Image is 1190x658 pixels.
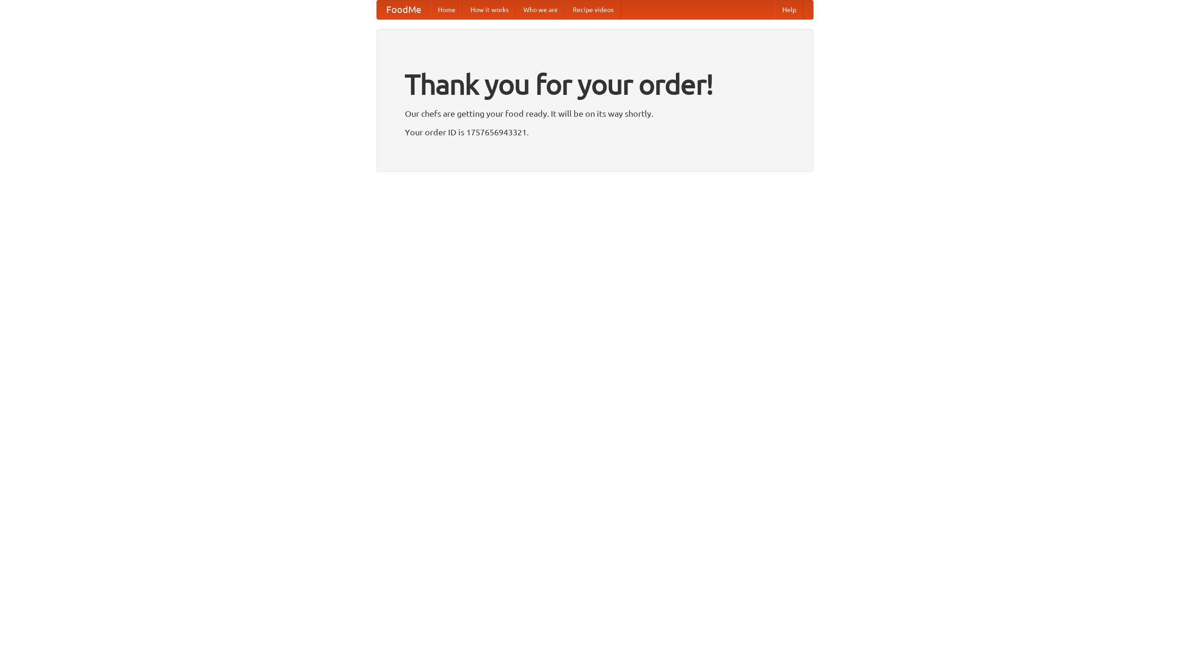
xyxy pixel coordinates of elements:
a: Who we are [516,0,565,19]
p: Our chefs are getting your food ready. It will be on its way shortly. [405,106,785,120]
a: Help [775,0,804,19]
h1: Thank you for your order! [405,62,785,106]
a: How it works [463,0,516,19]
a: Home [430,0,463,19]
p: Your order ID is 1757656943321. [405,125,785,139]
a: FoodMe [377,0,430,19]
a: Recipe videos [565,0,621,19]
